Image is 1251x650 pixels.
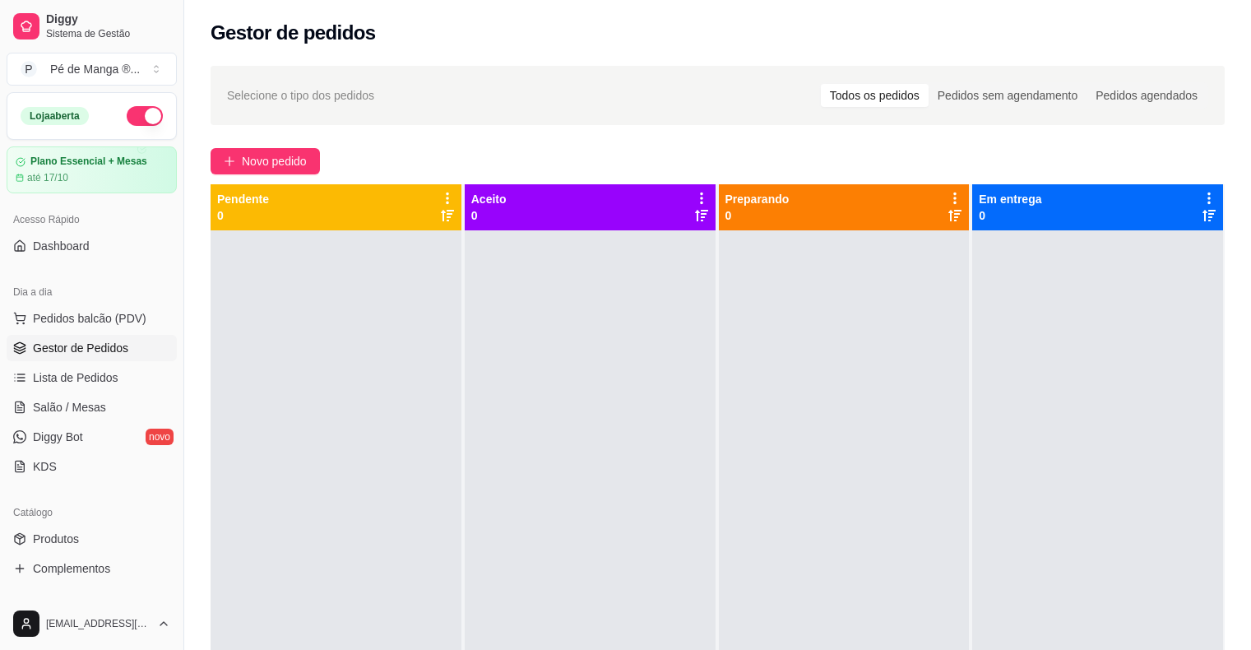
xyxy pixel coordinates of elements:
span: Salão / Mesas [33,399,106,416]
a: Produtos [7,526,177,552]
div: Loja aberta [21,107,89,125]
p: 0 [725,207,790,224]
div: Todos os pedidos [821,84,929,107]
article: até 17/10 [27,171,68,184]
a: Salão / Mesas [7,394,177,420]
a: Plano Essencial + Mesasaté 17/10 [7,146,177,193]
a: Lista de Pedidos [7,364,177,391]
p: Pendente [217,191,269,207]
h2: Gestor de pedidos [211,20,376,46]
button: Select a team [7,53,177,86]
p: Aceito [471,191,507,207]
button: Pedidos balcão (PDV) [7,305,177,332]
div: Catálogo [7,499,177,526]
button: [EMAIL_ADDRESS][DOMAIN_NAME] [7,604,177,643]
p: 0 [217,207,269,224]
button: Alterar Status [127,106,163,126]
div: Dia a dia [7,279,177,305]
p: 0 [979,207,1041,224]
span: Diggy Bot [33,429,83,445]
span: Novo pedido [242,152,307,170]
span: KDS [33,458,57,475]
span: Selecione o tipo dos pedidos [227,86,374,104]
p: Em entrega [979,191,1041,207]
a: Dashboard [7,233,177,259]
p: Preparando [725,191,790,207]
button: Novo pedido [211,148,320,174]
a: Gestor de Pedidos [7,335,177,361]
span: Complementos [33,560,110,577]
a: DiggySistema de Gestão [7,7,177,46]
div: Pedidos sem agendamento [929,84,1087,107]
p: 0 [471,207,507,224]
span: Gestor de Pedidos [33,340,128,356]
span: Dashboard [33,238,90,254]
span: [EMAIL_ADDRESS][DOMAIN_NAME] [46,617,151,630]
a: Complementos [7,555,177,582]
article: Plano Essencial + Mesas [30,156,147,168]
span: Lista de Pedidos [33,369,118,386]
div: Acesso Rápido [7,207,177,233]
a: Diggy Botnovo [7,424,177,450]
span: plus [224,156,235,167]
span: Sistema de Gestão [46,27,170,40]
span: Pedidos balcão (PDV) [33,310,146,327]
div: Pé de Manga ® ... [50,61,140,77]
div: Pedidos agendados [1087,84,1207,107]
span: Produtos [33,531,79,547]
span: P [21,61,37,77]
span: Diggy [46,12,170,27]
a: KDS [7,453,177,480]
